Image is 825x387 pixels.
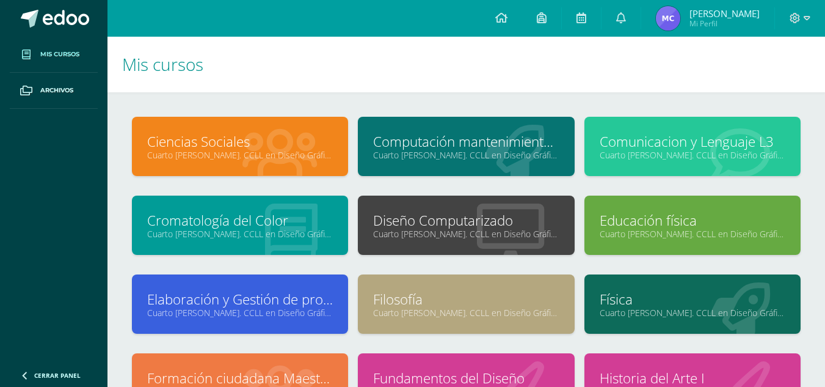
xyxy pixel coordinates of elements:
a: Cuarto [PERSON_NAME]. CCLL en Diseño Gráfico "A" [600,228,785,240]
a: Cuarto [PERSON_NAME]. CCLL en Diseño Gráfico "A" [373,228,559,240]
a: Cuarto [PERSON_NAME]. CCLL en Diseño Gráfico "A" [147,307,333,319]
a: Cuarto [PERSON_NAME]. CCLL en Diseño Gráfico "A" [600,149,785,161]
span: Mi Perfil [689,18,760,29]
a: Educación física [600,211,785,230]
a: Cuarto [PERSON_NAME]. CCLL en Diseño Gráfico "A" [373,149,559,161]
img: 0aec00e1ef5cc27230ddd548fcfdc0fc.png [656,6,680,31]
a: Física [600,290,785,309]
a: Cuarto [PERSON_NAME]. CCLL en Diseño Gráfico "A" [373,307,559,319]
span: Mis cursos [40,50,79,59]
a: Computación mantenimiento y reparación de Computadoras [373,132,559,151]
a: Diseño Computarizado [373,211,559,230]
span: Cerrar panel [34,371,81,380]
a: Mis cursos [10,37,98,73]
a: Elaboración y Gestión de proyectos [147,290,333,309]
a: Cromatología del Color [147,211,333,230]
a: Archivos [10,73,98,109]
a: Cuarto [PERSON_NAME]. CCLL en Diseño Gráfico "A" [600,307,785,319]
a: Cuarto [PERSON_NAME]. CCLL en Diseño Gráfico "A" [147,228,333,240]
span: [PERSON_NAME] [689,7,760,20]
a: Comunicacion y Lenguaje L3 [600,132,785,151]
a: Filosofía [373,290,559,309]
a: Ciencias Sociales [147,132,333,151]
span: Archivos [40,86,73,95]
span: Mis cursos [122,53,203,76]
a: Cuarto [PERSON_NAME]. CCLL en Diseño Gráfico "A" [147,149,333,161]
